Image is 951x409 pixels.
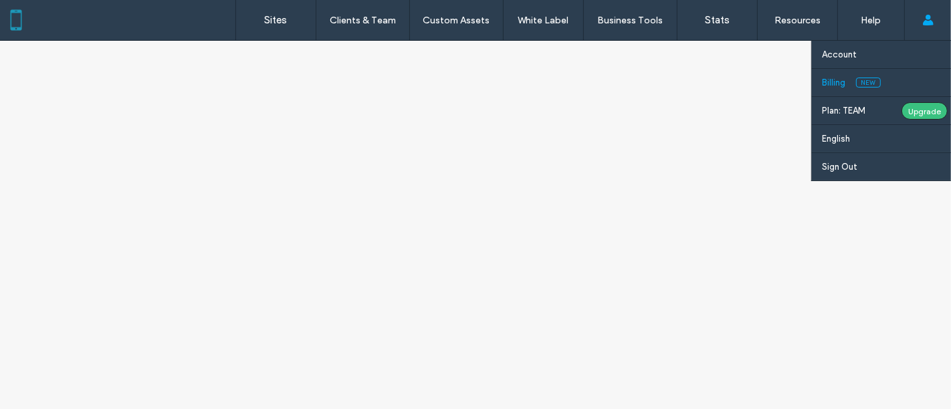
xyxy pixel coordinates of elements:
label: Resources [774,15,821,26]
a: BillingNew [822,69,951,96]
label: Help [861,15,881,26]
label: White Label [518,15,569,26]
label: Account [822,49,857,59]
div: Upgrade [902,102,948,120]
label: Sites [265,14,288,26]
label: English [822,134,850,144]
label: Sign Out [822,162,857,172]
label: Plan: TEAM [822,106,902,116]
a: Sign Out [822,153,951,180]
label: Clients & Team [330,15,396,26]
label: Business Tools [598,15,663,26]
label: Stats [705,14,730,26]
span: New [856,78,881,88]
span: Help [30,9,58,21]
label: Custom Assets [423,15,490,26]
a: Account [822,41,951,68]
label: Billing [822,78,845,88]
